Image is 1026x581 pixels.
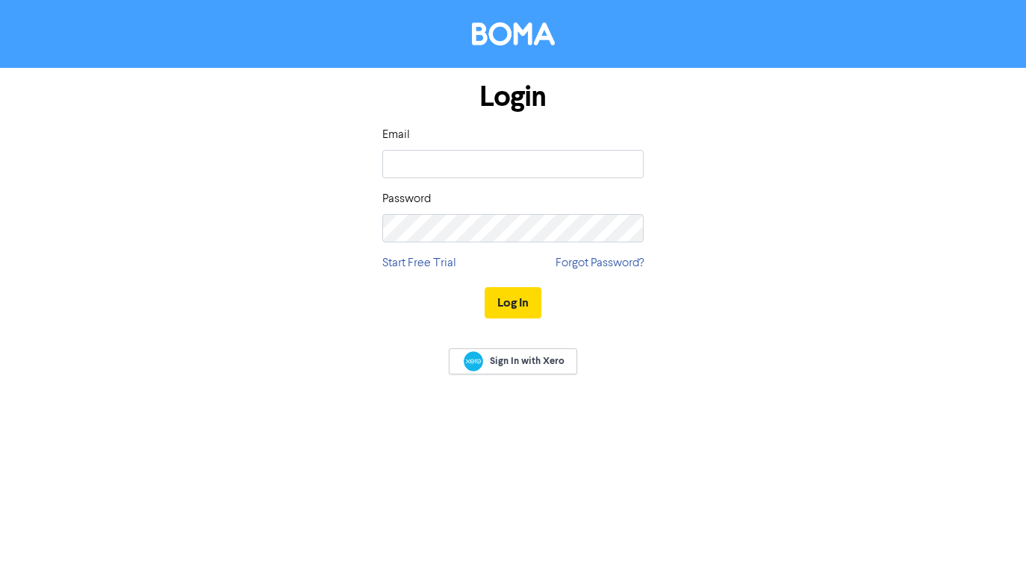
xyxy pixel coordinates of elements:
[382,80,644,114] h1: Login
[556,254,644,272] a: Forgot Password?
[485,287,541,318] button: Log In
[382,190,431,208] label: Password
[490,354,565,368] span: Sign In with Xero
[449,348,577,374] a: Sign In with Xero
[464,351,483,371] img: Xero logo
[472,22,555,45] img: BOMA Logo
[382,126,410,144] label: Email
[382,254,456,272] a: Start Free Trial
